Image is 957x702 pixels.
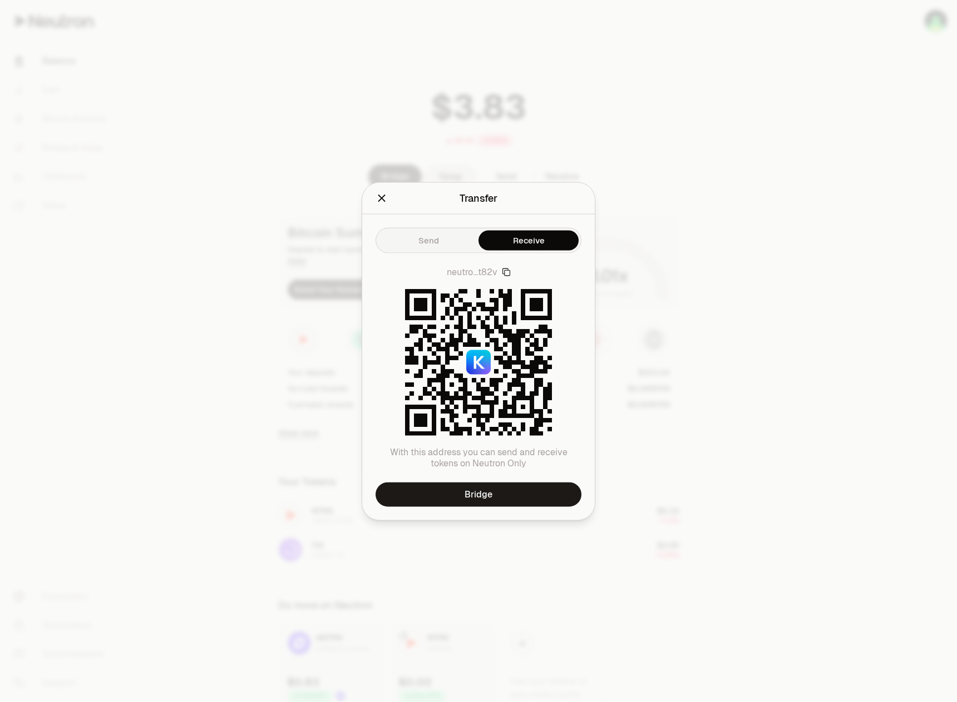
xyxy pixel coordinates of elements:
[376,190,388,206] button: Close
[376,482,581,506] a: Bridge
[447,266,497,277] span: neutro...t82v
[378,230,478,250] button: Send
[478,230,579,250] button: Receive
[447,266,511,277] button: neutro...t82v
[460,190,497,206] div: Transfer
[376,446,581,469] p: With this address you can send and receive tokens on Neutron Only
